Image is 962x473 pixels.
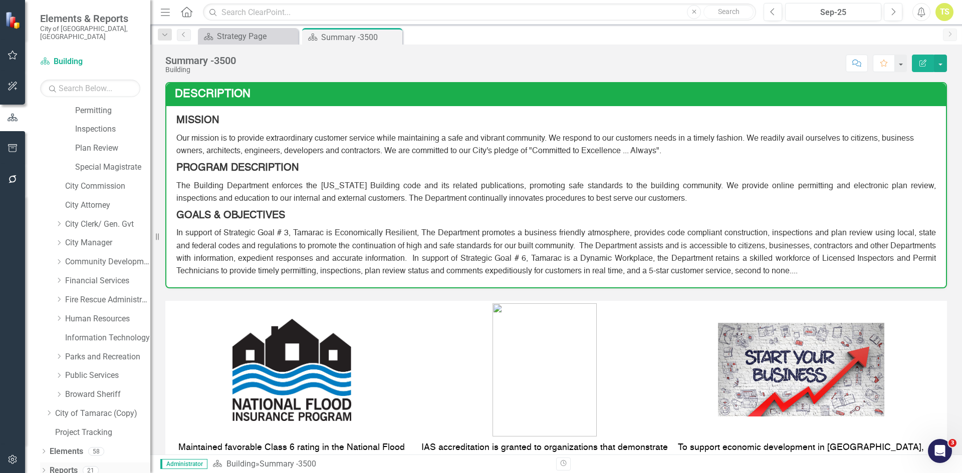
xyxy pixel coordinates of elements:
div: Sep-25 [789,7,878,19]
div: Summary -3500 [165,55,236,66]
a: City Manager [65,237,150,249]
a: Building [226,459,256,468]
div: Strategy Page [217,30,296,43]
a: Broward Sheriff [65,389,150,400]
div: Summary -3500 [260,459,316,468]
a: Financial Services [65,275,150,287]
a: Parks and Recreation [65,351,150,363]
a: City of Tamarac (Copy) [55,408,150,419]
span: Our mission is to provide extraordinary customer service while maintaining a safe and vibrant com... [176,135,914,155]
a: Building [40,56,140,68]
input: Search Below... [40,80,140,97]
img: 10 Top Tips For Starting a Business in France [718,323,884,416]
a: Public Services [65,370,150,381]
a: Special Magistrate [75,162,150,173]
a: City Attorney [65,200,150,211]
iframe: Intercom live chat [928,439,952,463]
span: 3 [948,439,956,447]
div: Summary -3500 [321,31,400,44]
div: Building [165,66,236,74]
strong: PROGRAM DESCRIPTION [176,163,299,173]
button: Sep-25 [785,3,881,21]
strong: GOALS & OBJECTIVES [176,211,285,221]
button: Search [703,5,754,19]
a: Community Development [65,256,150,268]
a: Inspections [75,124,150,135]
a: Elements [50,446,83,457]
div: 58 [88,447,104,455]
img: ClearPoint Strategy [5,11,23,29]
a: Strategy Page [200,30,296,43]
a: Plan Review [75,143,150,154]
a: Fire Rescue Administration [65,294,150,306]
img: Community Rating System | Kill Devil Hills, NC! - Official Website [232,319,351,421]
small: City of [GEOGRAPHIC_DATA], [GEOGRAPHIC_DATA] [40,25,140,41]
strong: MISSION [176,116,219,126]
span: Search [718,8,740,16]
a: City Commission [65,181,150,192]
span: The Building Department enforces the [US_STATE] Building code and its related publications, promo... [176,182,936,203]
input: Search ClearPoint... [203,4,756,21]
span: Administrator [160,459,207,469]
div: » [212,458,549,470]
a: Permitting [75,105,150,117]
a: City Clerk/ Gen. Gvt [65,219,150,230]
a: Human Resources [65,313,150,325]
h3: Description [175,88,941,100]
span: Elements & Reports [40,13,140,25]
button: TS [935,3,953,21]
span: In support of Strategic Goal # 3, Tamarac is Economically Resilient, The Department promotes a bu... [176,229,936,275]
img: image_1b3miuje6ei6y.png [493,303,597,436]
a: Information Technology [65,332,150,344]
a: Project Tracking [55,427,150,438]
